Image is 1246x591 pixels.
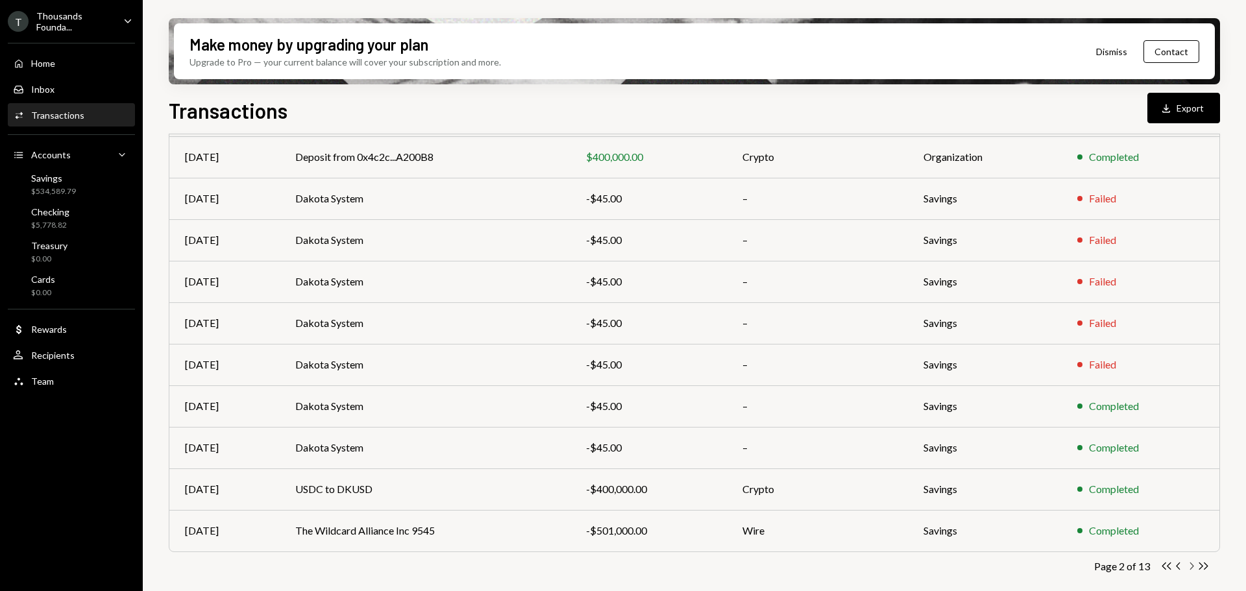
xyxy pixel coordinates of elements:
[280,510,570,551] td: The Wildcard Alliance Inc 9545
[31,324,67,335] div: Rewards
[908,302,1061,344] td: Savings
[31,350,75,361] div: Recipients
[586,398,712,414] div: -$45.00
[586,191,712,206] div: -$45.00
[727,427,908,468] td: –
[8,103,135,127] a: Transactions
[727,219,908,261] td: –
[31,58,55,69] div: Home
[31,110,84,121] div: Transactions
[31,274,55,285] div: Cards
[8,270,135,301] a: Cards$0.00
[31,376,54,387] div: Team
[727,344,908,385] td: –
[727,510,908,551] td: Wire
[586,481,712,497] div: -$400,000.00
[908,219,1061,261] td: Savings
[280,302,570,344] td: Dakota System
[185,232,264,248] div: [DATE]
[586,274,712,289] div: -$45.00
[908,427,1061,468] td: Savings
[185,481,264,497] div: [DATE]
[31,220,69,231] div: $5,778.82
[280,261,570,302] td: Dakota System
[8,317,135,341] a: Rewards
[185,191,264,206] div: [DATE]
[189,55,501,69] div: Upgrade to Pro — your current balance will cover your subscription and more.
[1089,274,1116,289] div: Failed
[185,149,264,165] div: [DATE]
[1143,40,1199,63] button: Contact
[1089,149,1139,165] div: Completed
[31,240,67,251] div: Treasury
[586,357,712,372] div: -$45.00
[280,427,570,468] td: Dakota System
[185,523,264,538] div: [DATE]
[8,143,135,166] a: Accounts
[31,173,76,184] div: Savings
[280,344,570,385] td: Dakota System
[1089,398,1139,414] div: Completed
[185,315,264,331] div: [DATE]
[908,344,1061,385] td: Savings
[185,398,264,414] div: [DATE]
[280,136,570,178] td: Deposit from 0x4c2c...A200B8
[908,136,1061,178] td: Organization
[280,385,570,427] td: Dakota System
[31,254,67,265] div: $0.00
[31,84,55,95] div: Inbox
[727,468,908,510] td: Crypto
[36,10,113,32] div: Thousands Founda...
[280,219,570,261] td: Dakota System
[280,468,570,510] td: USDC to DKUSD
[908,510,1061,551] td: Savings
[8,236,135,267] a: Treasury$0.00
[908,468,1061,510] td: Savings
[1094,560,1150,572] div: Page 2 of 13
[1089,191,1116,206] div: Failed
[727,136,908,178] td: Crypto
[586,315,712,331] div: -$45.00
[8,369,135,392] a: Team
[8,202,135,234] a: Checking$5,778.82
[185,440,264,455] div: [DATE]
[586,232,712,248] div: -$45.00
[1089,523,1139,538] div: Completed
[586,440,712,455] div: -$45.00
[8,77,135,101] a: Inbox
[1089,315,1116,331] div: Failed
[31,287,55,298] div: $0.00
[8,11,29,32] div: T
[189,34,428,55] div: Make money by upgrading your plan
[727,261,908,302] td: –
[586,523,712,538] div: -$501,000.00
[31,186,76,197] div: $534,589.79
[727,178,908,219] td: –
[8,343,135,367] a: Recipients
[31,149,71,160] div: Accounts
[586,149,712,165] div: $400,000.00
[1089,232,1116,248] div: Failed
[727,302,908,344] td: –
[8,51,135,75] a: Home
[1089,357,1116,372] div: Failed
[1089,440,1139,455] div: Completed
[8,169,135,200] a: Savings$534,589.79
[908,178,1061,219] td: Savings
[908,261,1061,302] td: Savings
[185,357,264,372] div: [DATE]
[1089,481,1139,497] div: Completed
[1147,93,1220,123] button: Export
[280,178,570,219] td: Dakota System
[31,206,69,217] div: Checking
[169,97,287,123] h1: Transactions
[908,385,1061,427] td: Savings
[727,385,908,427] td: –
[1080,36,1143,67] button: Dismiss
[185,274,264,289] div: [DATE]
